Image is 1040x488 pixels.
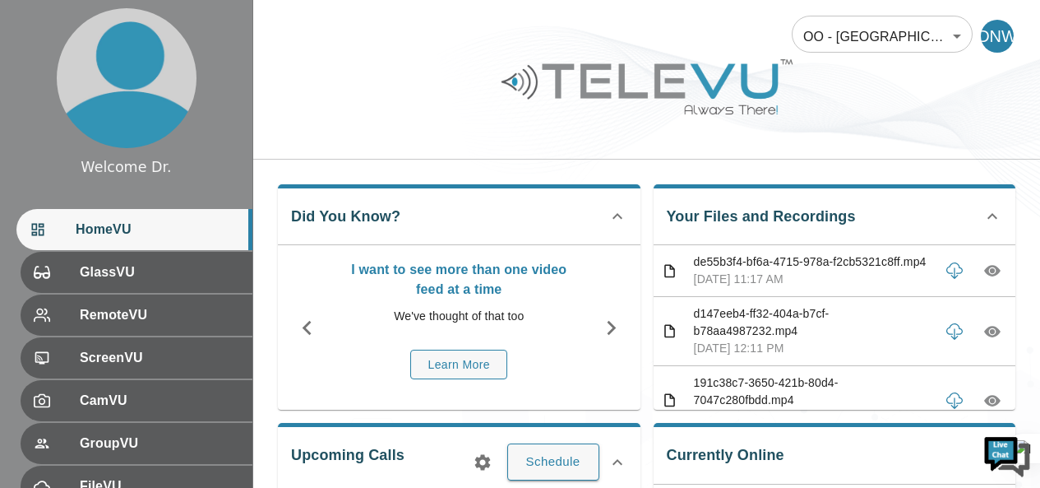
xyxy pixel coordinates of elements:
[80,348,239,368] span: ScreenVU
[694,253,931,271] p: de55b3f4-bf6a-4715-978a-f2cb5321c8ff.mp4
[76,220,239,239] span: HomeVU
[694,409,931,426] p: [DATE] 12:03 PM
[694,271,931,288] p: [DATE] 11:17 AM
[80,305,239,325] span: RemoteVU
[694,374,931,409] p: 191c38c7-3650-421b-80d4-7047c280fbdd.mp4
[57,8,196,148] img: profile.png
[507,444,599,480] button: Schedule
[410,350,507,380] button: Learn More
[694,340,931,357] p: [DATE] 12:11 PM
[81,156,171,178] div: Welcome Dr.
[21,423,252,464] div: GroupVU
[21,252,252,293] div: GlassVU
[344,308,574,325] p: We've thought of that too
[982,430,1032,480] img: Chat Widget
[21,337,252,379] div: ScreenVU
[344,260,574,300] p: I want to see more than one video feed at a time
[981,20,1014,53] div: DNW
[694,305,931,340] p: d147eeb4-ff32-404a-b7cf-b78aa4987232.mp4
[792,13,973,59] div: OO - [GEOGRAPHIC_DATA] - N. Were
[80,434,239,453] span: GroupVU
[21,295,252,336] div: RemoteVU
[80,391,239,411] span: CamVU
[80,263,239,282] span: GlassVU
[21,380,252,421] div: CamVU
[499,53,795,121] img: Logo
[16,209,252,250] div: HomeVU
